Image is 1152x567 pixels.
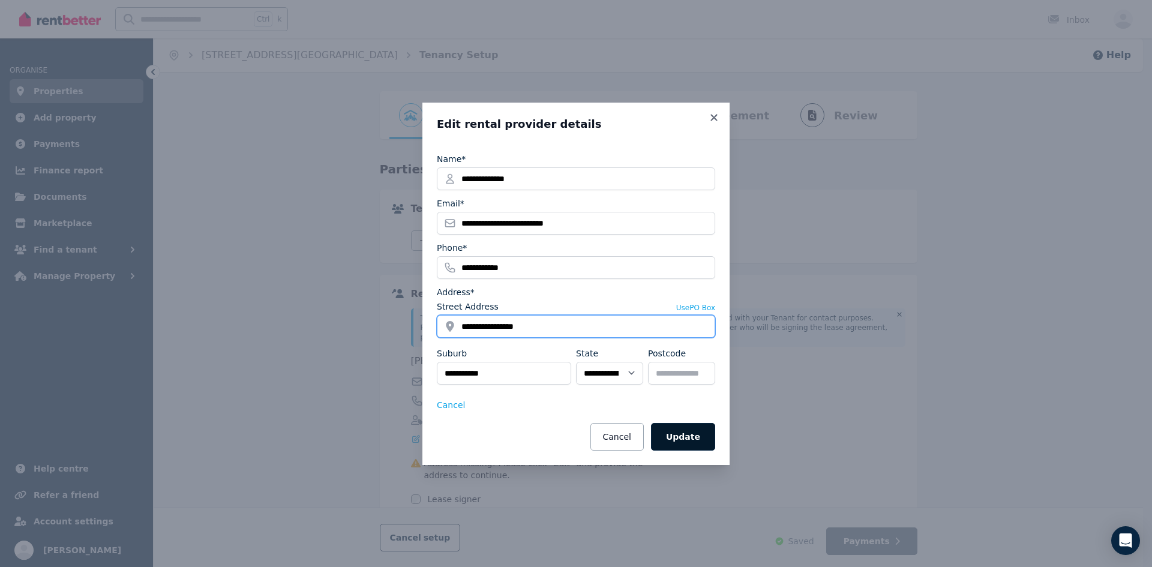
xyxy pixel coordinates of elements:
[437,153,466,165] label: Name*
[590,423,644,451] button: Cancel
[437,197,464,209] label: Email*
[437,347,467,359] label: Suburb
[437,242,467,254] label: Phone*
[437,399,465,411] button: Cancel
[437,286,475,298] label: Address*
[648,347,686,359] label: Postcode
[576,347,598,359] label: State
[437,301,499,313] label: Street Address
[437,117,715,131] h3: Edit rental provider details
[651,423,715,451] button: Update
[1111,526,1140,555] div: Open Intercom Messenger
[676,303,715,313] button: UsePO Box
